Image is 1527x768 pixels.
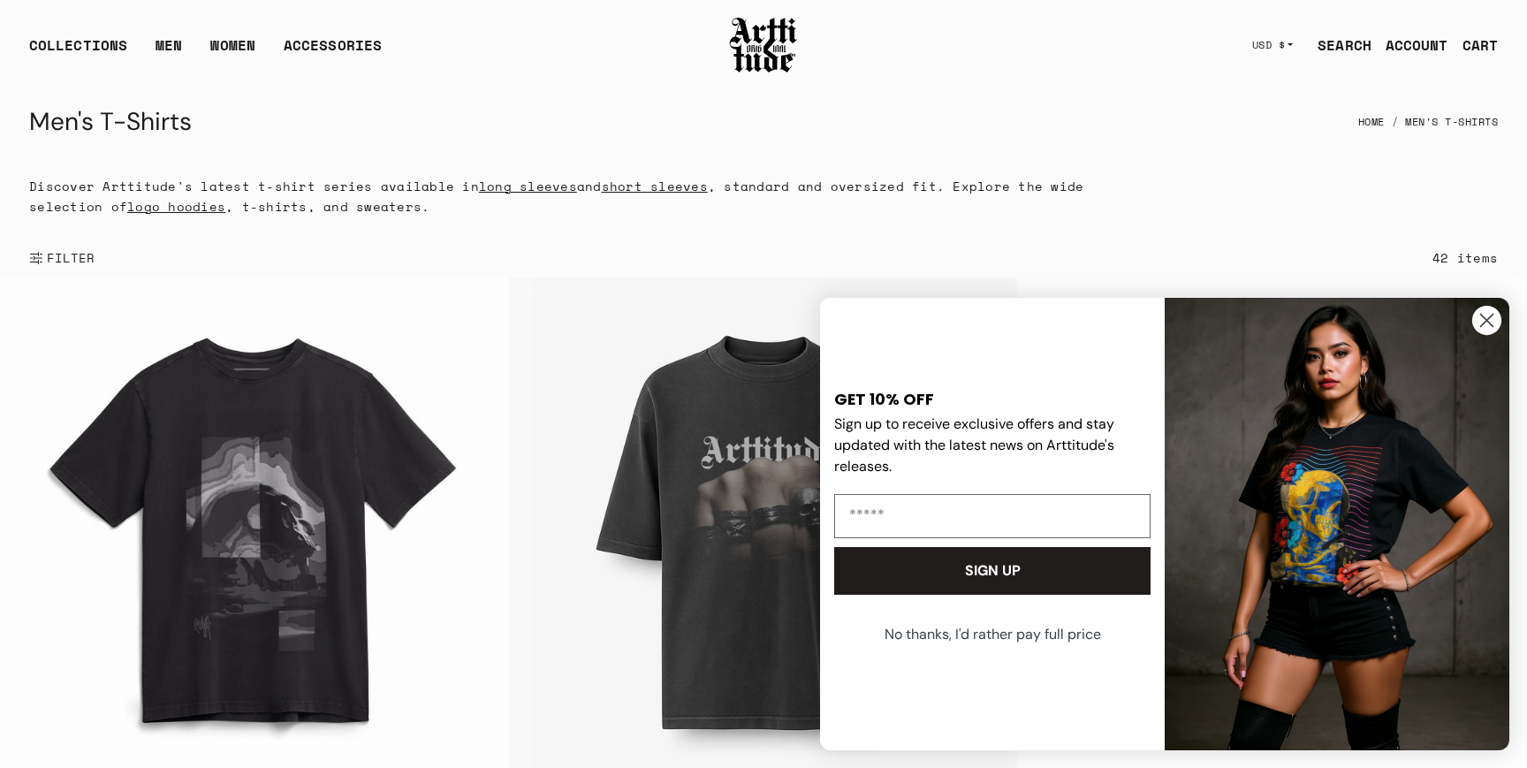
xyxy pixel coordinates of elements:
button: No thanks, I'd rather pay full price [832,612,1152,657]
span: Sign up to receive exclusive offers and stay updated with the latest news on Arttitude's releases. [834,414,1114,475]
span: USD $ [1252,38,1286,52]
span: GET 10% OFF [834,388,934,410]
input: Email [834,494,1151,538]
div: CART [1462,34,1498,56]
div: ACCESSORIES [284,34,382,70]
div: COLLECTIONS [29,34,127,70]
a: Open cart [1448,27,1498,63]
button: Show filters [29,239,95,278]
div: FLYOUT Form [802,280,1527,768]
ul: Main navigation [15,34,396,70]
p: Discover Arttitude's latest t-shirt series available in and , standard and oversized fit. Explore... [29,176,1104,217]
a: SEARCH [1303,27,1371,63]
span: FILTER [43,249,95,267]
a: MEN [156,34,182,70]
a: Home [1358,103,1385,141]
a: WOMEN [210,34,255,70]
div: 42 items [1432,247,1498,268]
a: short sleeves [602,177,708,195]
a: long sleeves [479,177,577,195]
a: logo hoodies [127,197,225,216]
img: 88b40c6e-4fbe-451e-b692-af676383430e.jpeg [1165,298,1509,750]
button: SIGN UP [834,547,1151,595]
li: Men's T-Shirts [1385,103,1499,141]
h1: Men's T-Shirts [29,101,192,143]
img: Arttitude [728,15,799,75]
button: Close dialog [1471,305,1502,336]
a: ACCOUNT [1371,27,1448,63]
button: USD $ [1242,26,1304,65]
